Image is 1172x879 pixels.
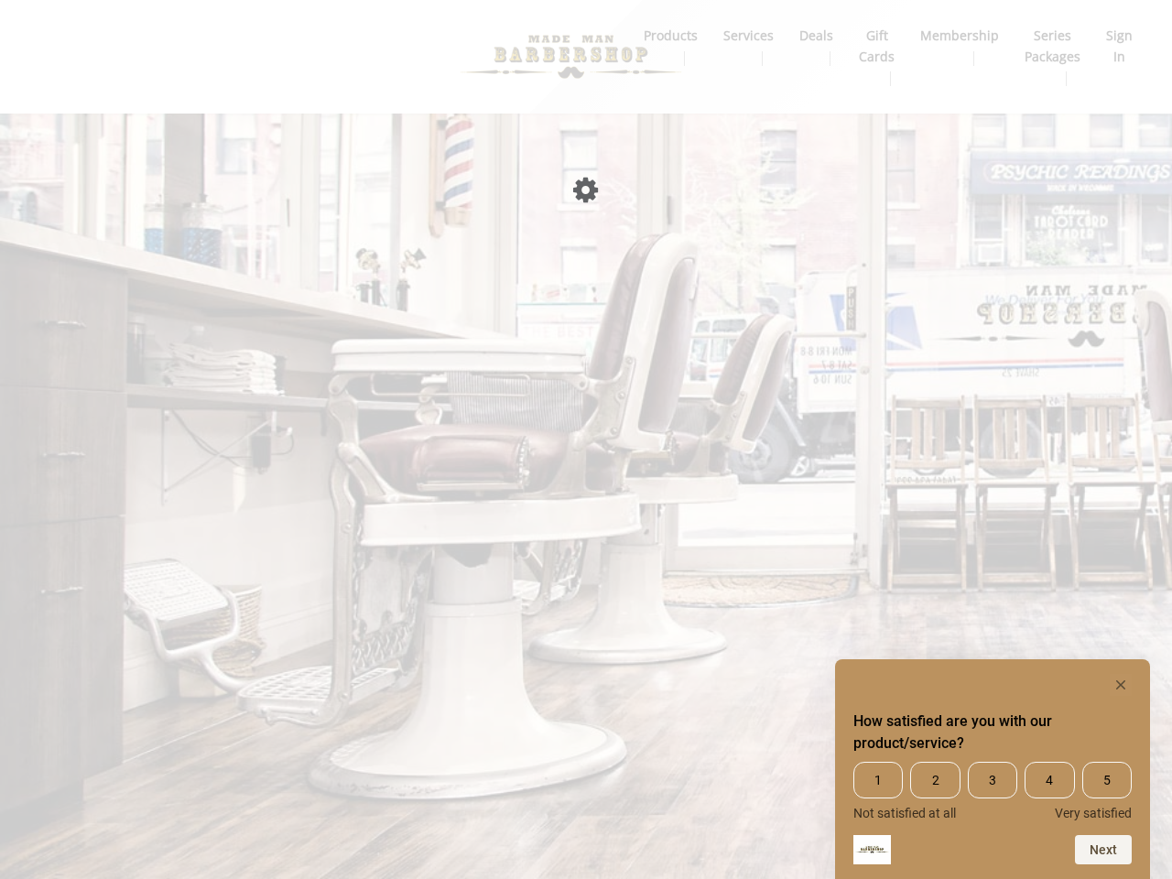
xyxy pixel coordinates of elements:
span: 1 [853,762,903,798]
button: Hide survey [1110,674,1132,696]
span: 3 [968,762,1017,798]
h2: How satisfied are you with our product/service? Select an option from 1 to 5, with 1 being Not sa... [853,711,1132,754]
span: 4 [1025,762,1074,798]
div: How satisfied are you with our product/service? Select an option from 1 to 5, with 1 being Not sa... [853,762,1132,820]
span: Very satisfied [1055,806,1132,820]
button: Next question [1075,835,1132,864]
div: How satisfied are you with our product/service? Select an option from 1 to 5, with 1 being Not sa... [853,674,1132,864]
span: 2 [910,762,960,798]
span: 5 [1082,762,1132,798]
span: Not satisfied at all [853,806,956,820]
